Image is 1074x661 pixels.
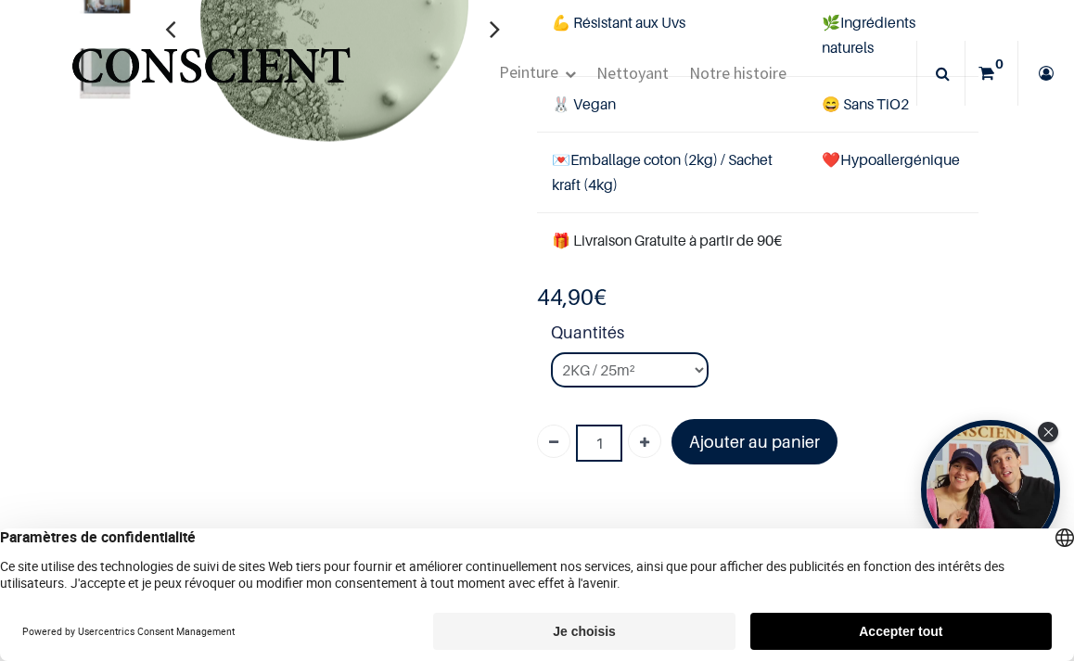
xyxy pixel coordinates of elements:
span: 44,90 [537,284,594,311]
span: 💡 [596,527,615,545]
div: Open Tolstoy widget [921,420,1060,559]
b: € [537,284,607,311]
a: Supprimer [537,425,570,458]
a: 0 [965,41,1017,106]
span: Description [319,527,394,545]
img: Conscient [68,37,354,110]
strong: Quantités [551,320,978,352]
td: Emballage coton (2kg) / Sachet kraft (4kg) [537,132,807,212]
span: Conseils d'utilisation [625,527,759,545]
span: 🐰 Vegan [552,95,616,113]
div: Open Tolstoy [921,420,1060,559]
span: 💌 [552,150,570,169]
font: Ajouter au panier [689,432,820,451]
span: Peinture [499,61,558,83]
a: Ajouter au panier [671,419,837,464]
a: Ajouter [628,425,661,458]
a: Logo of Conscient [68,37,354,110]
font: 🎁 Livraison Gratuite à partir de 90€ [552,231,782,249]
td: ❤️Hypoallergénique [807,132,978,212]
span: Nettoyant [596,62,669,83]
span: 😄 S [822,95,851,113]
div: Tolstoy bubble widget [921,420,1060,559]
span: Composition [467,527,552,545]
span: 🧪 [439,527,457,545]
span: Notre histoire [689,62,786,83]
div: Close Tolstoy widget [1038,422,1058,442]
sup: 0 [991,55,1008,73]
a: Peinture [488,40,585,107]
button: Open chat widget [16,16,71,71]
